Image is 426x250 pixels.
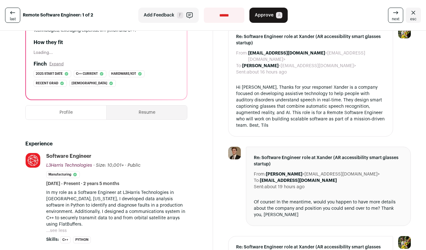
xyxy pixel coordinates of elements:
dt: Sent: [254,184,265,190]
span: 2025 start date [36,71,63,77]
b: [PERSON_NAME] [266,172,302,176]
span: Hardware/iot [111,71,136,77]
span: Approve [255,12,273,18]
h2: Finch [34,60,47,68]
span: last [10,16,16,22]
span: Recent grad [36,80,58,87]
dt: From: [236,50,248,63]
div: Loading... [34,50,179,55]
span: C++ current [76,71,98,77]
span: Add Feedback [144,12,174,18]
img: eb2f680e41be30b34f124d7688de3bba92086f8f036a2e5c1f2c2ac69bdb3570 [228,147,241,159]
span: · [125,162,126,169]
li: C++ [60,236,71,243]
dd: <[EMAIL_ADDRESS][DOMAIN_NAME]> [242,63,356,69]
dd: about 19 hours ago [265,184,304,190]
b: [EMAIL_ADDRESS][DOMAIN_NAME] [260,178,337,183]
p: In my role as a Software Engineer at L3Harris Technologies in [GEOGRAPHIC_DATA], [US_STATE], I de... [46,189,187,228]
dt: Sent: [236,69,247,75]
button: Approve A [249,8,288,23]
dt: From: [254,171,266,177]
span: Public [128,163,141,168]
b: [PERSON_NAME] [242,64,279,68]
dd: <[EMAIL_ADDRESS][DOMAIN_NAME]> [248,50,385,63]
span: Re: Software Engineer role at Xander (AR accessibility smart glasses startup) [236,34,385,46]
span: Re: Software Engineer role at Xander (AR accessibility smart glasses startup) [254,155,403,167]
dt: To: [254,177,260,184]
span: L3Harris Technologies [46,163,92,168]
dt: To: [236,63,242,69]
span: [DEMOGRAPHIC_DATA] [72,80,107,87]
dd: about 16 hours ago [247,69,287,75]
h2: How they fit [34,39,179,46]
span: esc [410,16,417,22]
li: Manufacturing [46,171,80,178]
img: 6689865-medium_jpg [398,26,411,38]
strong: Remote Software Engineer: 1 of 2 [23,12,93,18]
span: next [392,16,399,22]
span: A [276,12,282,18]
img: 6689865-medium_jpg [398,236,411,249]
button: Profile [26,106,106,119]
dd: <[EMAIL_ADDRESS][DOMAIN_NAME]> [266,171,380,177]
div: Of course! In the meantime, would you happen to have more details about the company and position ... [254,199,403,218]
span: Skills: [46,236,59,243]
b: [EMAIL_ADDRESS][DOMAIN_NAME] [248,51,325,55]
a: Close [406,8,421,23]
h2: Experience [25,140,187,148]
span: F [177,12,183,18]
img: b96b02bdcffe161660f3c24db60033dc7c7cfc512ab0b774925c1f30c654c54b.jpg [26,153,40,168]
div: Hi [PERSON_NAME], Thanks for your response! Xander is a company focused on developing assistive t... [236,84,385,129]
a: next [388,8,403,23]
li: Python [73,236,91,243]
a: last [5,8,20,23]
span: · Size: 10,001+ [93,163,124,168]
button: ...see less [46,228,67,234]
button: Add Feedback F [138,8,199,23]
div: Software Engineer [46,153,91,160]
span: [DATE] - Present · 2 years 5 months [46,181,119,187]
button: Resume [107,106,187,119]
button: Expand [49,61,64,67]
